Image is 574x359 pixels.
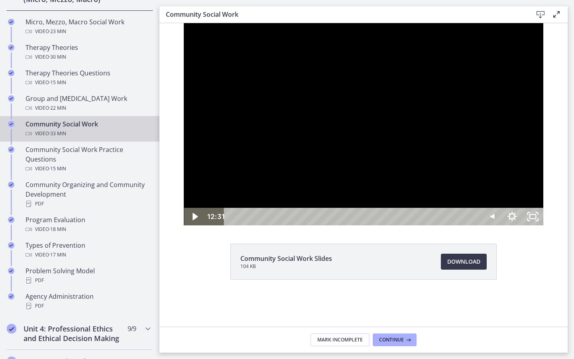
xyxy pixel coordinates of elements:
[26,180,150,209] div: Community Organizing and Community Development
[379,337,404,343] span: Continue
[26,225,150,234] div: Video
[26,276,150,285] div: PDF
[26,215,150,234] div: Program Evaluation
[26,145,150,174] div: Community Social Work Practice Questions
[49,103,66,113] span: · 22 min
[322,185,342,202] button: Mute
[49,250,66,260] span: · 17 min
[447,257,480,266] span: Download
[8,95,14,102] i: Completed
[26,250,150,260] div: Video
[26,301,150,311] div: PDF
[8,217,14,223] i: Completed
[26,164,150,174] div: Video
[441,254,487,270] a: Download
[373,333,417,346] button: Continue
[26,78,150,87] div: Video
[49,78,66,87] span: · 15 min
[342,185,363,202] button: Show settings menu
[26,129,150,138] div: Video
[49,52,66,62] span: · 30 min
[8,293,14,300] i: Completed
[8,181,14,188] i: Completed
[26,27,150,36] div: Video
[26,119,150,138] div: Community Social Work
[49,129,66,138] span: · 33 min
[26,52,150,62] div: Video
[166,10,520,19] h3: Community Social Work
[26,266,150,285] div: Problem Solving Model
[26,17,150,36] div: Micro, Mezzo, Macro Social Work
[26,68,150,87] div: Therapy Theories Questions
[26,199,150,209] div: PDF
[8,121,14,127] i: Completed
[8,44,14,51] i: Completed
[26,43,150,62] div: Therapy Theories
[363,185,384,202] button: Unfullscreen
[49,27,66,36] span: · 23 min
[49,164,66,174] span: · 15 min
[240,263,332,270] span: 104 KB
[317,337,363,343] span: Mark Incomplete
[26,241,150,260] div: Types of Prevention
[7,324,16,333] i: Completed
[24,324,121,343] h2: Unit 4: Professional Ethics and Ethical Decision Making
[8,70,14,76] i: Completed
[49,225,66,234] span: · 18 min
[26,94,150,113] div: Group and [MEDICAL_DATA] Work
[159,23,568,225] iframe: Video Lesson
[8,146,14,153] i: Completed
[26,103,150,113] div: Video
[240,254,332,263] span: Community Social Work Slides
[26,292,150,311] div: Agency Administration
[311,333,370,346] button: Mark Incomplete
[8,268,14,274] i: Completed
[8,242,14,249] i: Completed
[8,19,14,25] i: Completed
[128,324,136,333] span: 9 / 9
